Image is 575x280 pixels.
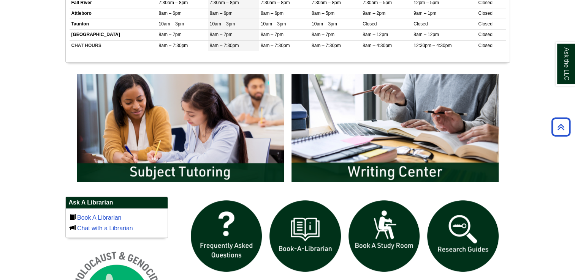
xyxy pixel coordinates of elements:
[478,21,492,27] span: Closed
[312,11,334,16] span: 8am – 5pm
[478,32,492,37] span: Closed
[261,43,290,48] span: 8am – 7:30pm
[70,40,157,51] td: CHAT HOURS
[413,21,428,27] span: Closed
[210,11,233,16] span: 8am – 6pm
[345,197,424,275] img: book a study room icon links to book a study room web page
[261,21,286,27] span: 10am – 3pm
[210,43,239,48] span: 8am – 7:30pm
[363,43,392,48] span: 8am – 4:30pm
[413,32,439,37] span: 8am – 12pm
[159,11,182,16] span: 8am – 6pm
[159,32,182,37] span: 8am – 7pm
[413,11,436,16] span: 9am – 1pm
[66,197,168,209] h2: Ask A Librarian
[312,32,334,37] span: 8am – 7pm
[549,122,573,132] a: Back to Top
[413,43,451,48] span: 12:30pm – 4:30pm
[363,11,385,16] span: 9am – 2pm
[159,43,188,48] span: 8am – 7:30pm
[159,21,184,27] span: 10am – 3pm
[187,197,266,275] img: frequently asked questions
[478,43,492,48] span: Closed
[70,8,157,19] td: Attleboro
[70,19,157,30] td: Taunton
[73,70,502,189] div: slideshow
[70,30,157,40] td: [GEOGRAPHIC_DATA]
[261,11,284,16] span: 8am – 6pm
[210,21,235,27] span: 10am – 3pm
[210,32,233,37] span: 8am – 7pm
[423,197,502,275] img: Research Guides icon links to research guides web page
[77,225,133,231] a: Chat with a Librarian
[363,21,377,27] span: Closed
[312,43,341,48] span: 8am – 7:30pm
[288,70,502,186] img: Writing Center Information
[261,32,284,37] span: 8am – 7pm
[363,32,388,37] span: 8am – 12pm
[77,214,122,221] a: Book A Librarian
[312,21,337,27] span: 10am – 3pm
[478,11,492,16] span: Closed
[73,70,288,186] img: Subject Tutoring Information
[266,197,345,275] img: Book a Librarian icon links to book a librarian web page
